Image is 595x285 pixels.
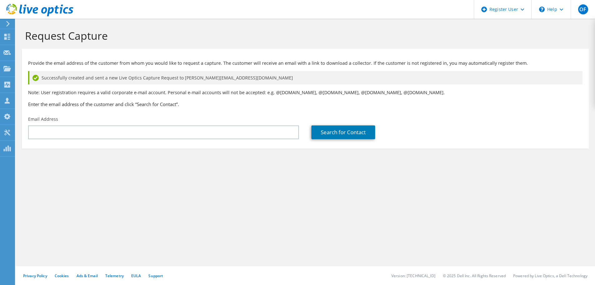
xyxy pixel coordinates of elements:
svg: \n [539,7,545,12]
a: Ads & Email [77,273,98,278]
a: Search for Contact [311,125,375,139]
a: Telemetry [105,273,124,278]
a: Privacy Policy [23,273,47,278]
span: OF [578,4,588,14]
h1: Request Capture [25,29,583,42]
li: Powered by Live Optics, a Dell Technology [513,273,588,278]
a: Support [148,273,163,278]
li: © 2025 Dell Inc. All Rights Reserved [443,273,506,278]
a: EULA [131,273,141,278]
p: Provide the email address of the customer from whom you would like to request a capture. The cust... [28,60,583,67]
label: Email Address [28,116,58,122]
p: Note: User registration requires a valid corporate e-mail account. Personal e-mail accounts will ... [28,89,583,96]
span: Successfully created and sent a new Live Optics Capture Request to [PERSON_NAME][EMAIL_ADDRESS][D... [42,74,293,81]
li: Version: [TECHNICAL_ID] [391,273,435,278]
a: Cookies [55,273,69,278]
h3: Enter the email address of the customer and click “Search for Contact”. [28,101,583,108]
